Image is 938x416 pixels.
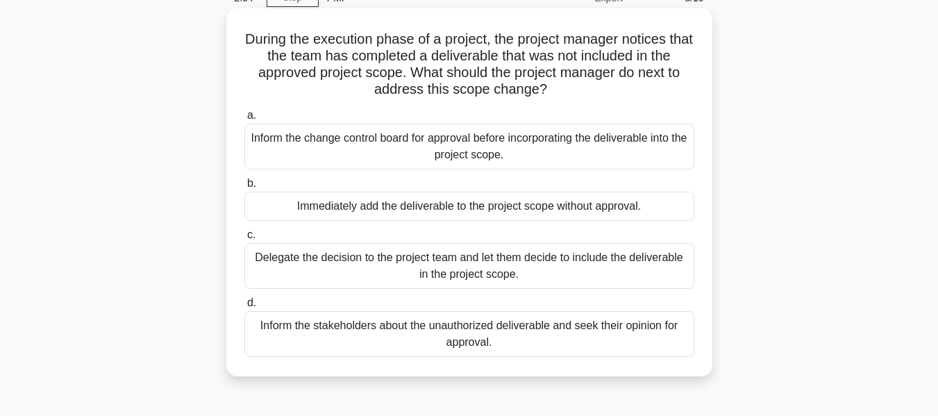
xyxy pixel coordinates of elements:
[244,124,694,169] div: Inform the change control board for approval before incorporating the deliverable into the projec...
[244,192,694,221] div: Immediately add the deliverable to the project scope without approval.
[247,228,256,240] span: c.
[244,311,694,357] div: Inform the stakeholders about the unauthorized deliverable and seek their opinion for approval.
[243,31,696,99] h5: During the execution phase of a project, the project manager notices that the team has completed ...
[247,177,256,189] span: b.
[247,109,256,121] span: a.
[247,297,256,308] span: d.
[244,243,694,289] div: Delegate the decision to the project team and let them decide to include the deliverable in the p...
